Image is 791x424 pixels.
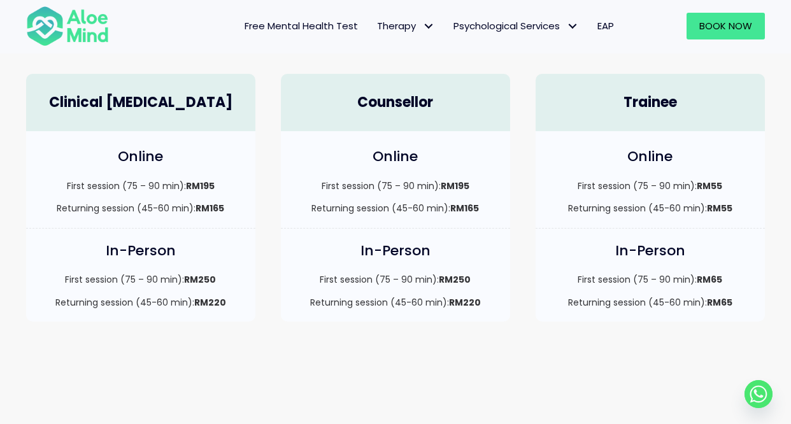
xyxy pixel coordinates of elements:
h4: Clinical [MEDICAL_DATA] [39,93,243,113]
p: Returning session (45-60 min): [294,296,497,309]
h4: Online [548,147,752,167]
a: Psychological ServicesPsychological Services: submenu [444,13,588,39]
h4: In-Person [39,241,243,261]
a: TherapyTherapy: submenu [367,13,444,39]
a: Free Mental Health Test [235,13,367,39]
strong: RM220 [449,296,481,309]
p: Returning session (45-60 min): [548,202,752,215]
strong: RM195 [441,180,469,192]
img: Aloe mind Logo [26,5,109,47]
strong: RM195 [186,180,215,192]
span: EAP [597,19,614,32]
p: Returning session (45-60 min): [39,296,243,309]
strong: RM65 [697,273,722,286]
strong: RM55 [707,202,732,215]
h4: Online [294,147,497,167]
nav: Menu [125,13,624,39]
strong: RM55 [697,180,722,192]
p: First session (75 – 90 min): [39,180,243,192]
span: Therapy: submenu [419,17,438,36]
p: First session (75 – 90 min): [294,180,497,192]
h4: Counsellor [294,93,497,113]
strong: RM220 [194,296,226,309]
span: Psychological Services [453,19,578,32]
p: Returning session (45-60 min): [39,202,243,215]
h4: Online [39,147,243,167]
p: First session (75 – 90 min): [294,273,497,286]
a: Whatsapp [745,380,773,408]
p: First session (75 – 90 min): [39,273,243,286]
strong: RM250 [184,273,216,286]
a: Book Now [687,13,765,39]
span: Book Now [699,19,752,32]
strong: RM165 [196,202,224,215]
span: Psychological Services: submenu [563,17,581,36]
h4: In-Person [548,241,752,261]
span: Therapy [377,19,434,32]
p: Returning session (45-60 min): [294,202,497,215]
strong: RM165 [450,202,479,215]
h4: In-Person [294,241,497,261]
a: EAP [588,13,624,39]
p: First session (75 – 90 min): [548,180,752,192]
strong: RM65 [707,296,732,309]
h4: Trainee [548,93,752,113]
strong: RM250 [439,273,471,286]
p: Returning session (45-60 min): [548,296,752,309]
p: First session (75 – 90 min): [548,273,752,286]
span: Free Mental Health Test [245,19,358,32]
